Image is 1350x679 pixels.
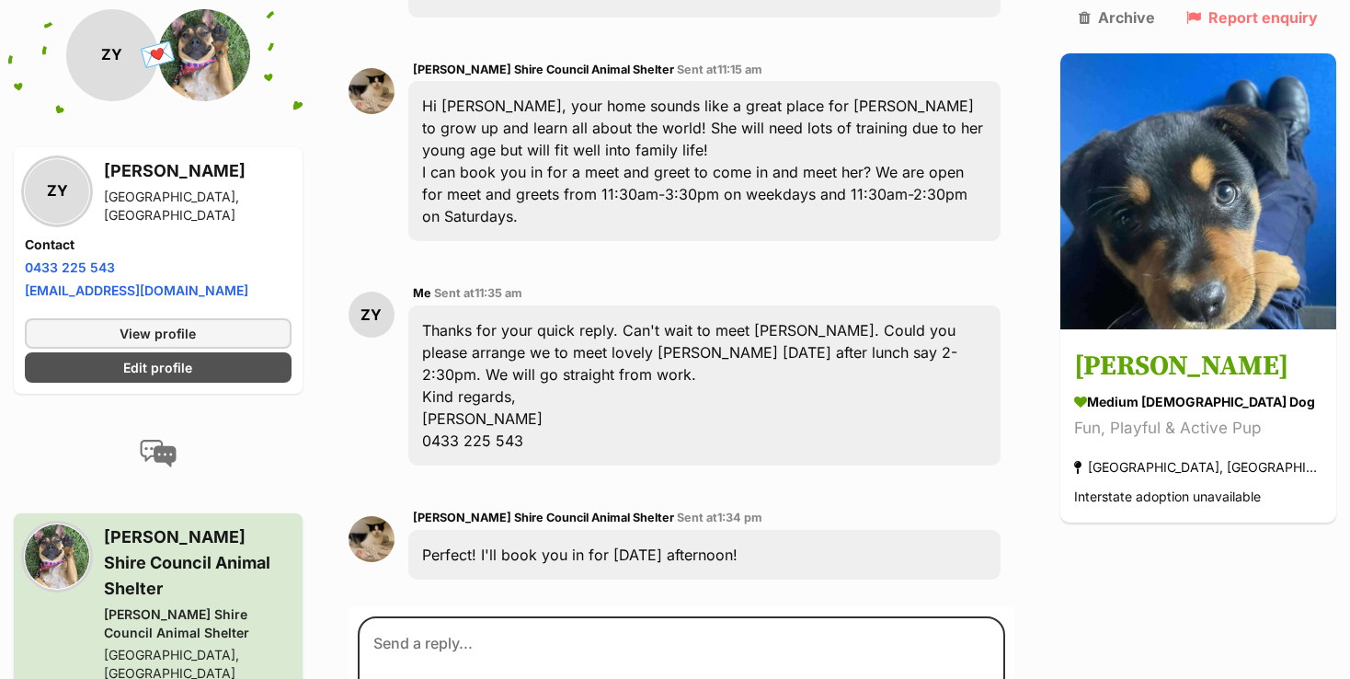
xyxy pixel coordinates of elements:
[104,524,292,602] h3: [PERSON_NAME] Shire Council Animal Shelter
[408,530,1001,580] div: Perfect! I'll book you in for [DATE] afternoon!
[1074,417,1322,442] div: Fun, Playful & Active Pup
[25,236,292,254] h4: Contact
[1079,9,1155,26] a: Archive
[120,324,196,343] span: View profile
[25,524,89,589] img: Sutherland Shire Council Animal Shelter profile pic
[349,516,395,562] img: Sutherland Shire Council Animal Shelter profile pic
[677,511,762,524] span: Sent at
[408,305,1001,466] div: Thanks for your quick reply. Can't wait to meet [PERSON_NAME]. Could you please arrange we to mee...
[1186,9,1318,26] a: Report enquiry
[413,286,431,300] span: Me
[138,36,179,75] span: 💌
[677,63,762,76] span: Sent at
[349,292,395,338] div: ZY
[717,511,762,524] span: 1:34 pm
[1074,489,1261,505] span: Interstate adoption unavailable
[25,318,292,349] a: View profile
[1060,333,1336,524] a: [PERSON_NAME] medium [DEMOGRAPHIC_DATA] Dog Fun, Playful & Active Pup [GEOGRAPHIC_DATA], [GEOGRAP...
[1074,393,1322,412] div: medium [DEMOGRAPHIC_DATA] Dog
[25,282,248,298] a: [EMAIL_ADDRESS][DOMAIN_NAME]
[104,605,292,642] div: [PERSON_NAME] Shire Council Animal Shelter
[66,9,158,101] div: ZY
[25,259,115,275] a: 0433 225 543
[25,159,89,224] div: ZY
[123,358,192,377] span: Edit profile
[475,286,522,300] span: 11:35 am
[434,286,522,300] span: Sent at
[158,9,250,101] img: Sutherland Shire Council Animal Shelter profile pic
[413,511,674,524] span: [PERSON_NAME] Shire Council Animal Shelter
[104,188,292,224] div: [GEOGRAPHIC_DATA], [GEOGRAPHIC_DATA]
[25,352,292,383] a: Edit profile
[349,68,395,114] img: Sutherland Shire Council Animal Shelter profile pic
[1060,53,1336,329] img: Maggie
[1074,347,1322,388] h3: [PERSON_NAME]
[104,158,292,184] h3: [PERSON_NAME]
[413,63,674,76] span: [PERSON_NAME] Shire Council Animal Shelter
[408,81,1001,241] div: Hi [PERSON_NAME], your home sounds like a great place for [PERSON_NAME] to grow up and learn all ...
[140,440,177,467] img: conversation-icon-4a6f8262b818ee0b60e3300018af0b2d0b884aa5de6e9bcb8d3d4eeb1a70a7c4.svg
[717,63,762,76] span: 11:15 am
[1074,455,1322,480] div: [GEOGRAPHIC_DATA], [GEOGRAPHIC_DATA]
